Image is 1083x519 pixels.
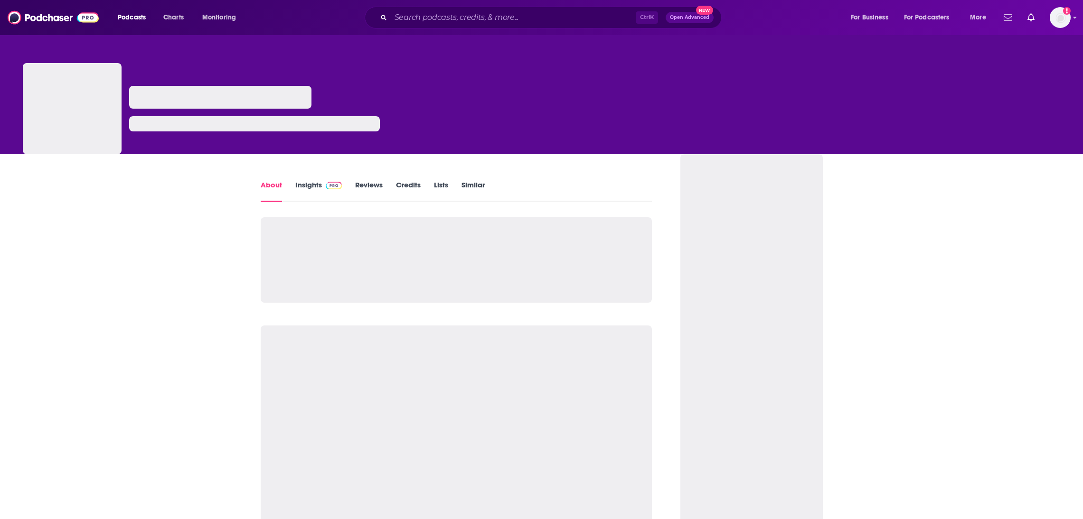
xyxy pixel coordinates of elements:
[696,6,713,15] span: New
[851,11,888,24] span: For Business
[202,11,236,24] span: Monitoring
[666,12,714,23] button: Open AdvancedNew
[970,11,986,24] span: More
[898,10,963,25] button: open menu
[196,10,248,25] button: open menu
[904,11,950,24] span: For Podcasters
[461,180,485,202] a: Similar
[8,9,99,27] img: Podchaser - Follow, Share and Rate Podcasts
[261,180,282,202] a: About
[295,180,342,202] a: InsightsPodchaser Pro
[1050,7,1071,28] button: Show profile menu
[111,10,158,25] button: open menu
[1024,9,1038,26] a: Show notifications dropdown
[1063,7,1071,15] svg: Add a profile image
[163,11,184,24] span: Charts
[1000,9,1016,26] a: Show notifications dropdown
[118,11,146,24] span: Podcasts
[1050,7,1071,28] img: User Profile
[434,180,448,202] a: Lists
[963,10,998,25] button: open menu
[391,10,636,25] input: Search podcasts, credits, & more...
[157,10,189,25] a: Charts
[396,180,421,202] a: Credits
[355,180,383,202] a: Reviews
[636,11,658,24] span: Ctrl K
[374,7,731,28] div: Search podcasts, credits, & more...
[670,15,709,20] span: Open Advanced
[844,10,900,25] button: open menu
[1050,7,1071,28] span: Logged in as LindaBurns
[326,182,342,189] img: Podchaser Pro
